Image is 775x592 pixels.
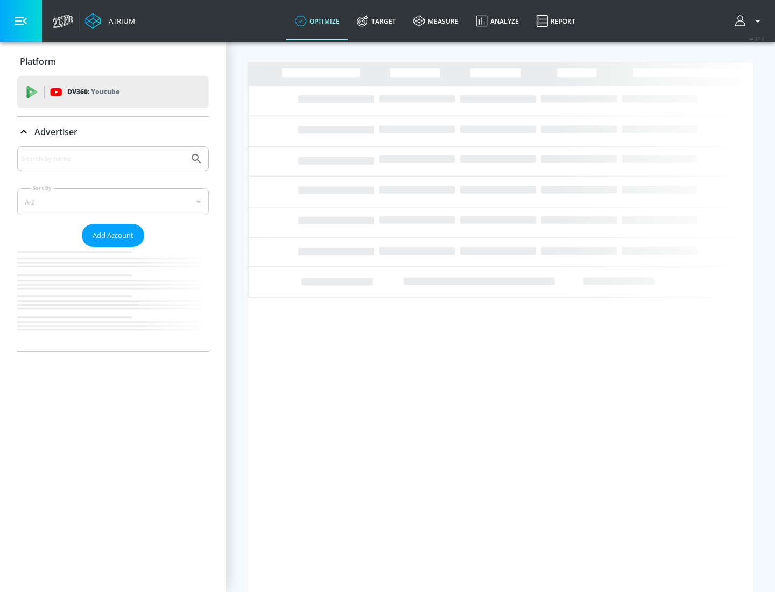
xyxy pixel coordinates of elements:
[749,36,764,41] span: v 4.22.2
[527,2,584,40] a: Report
[20,55,56,67] p: Platform
[93,229,133,242] span: Add Account
[17,247,209,351] nav: list of Advertiser
[91,86,119,97] p: Youtube
[31,185,54,192] label: Sort By
[34,126,77,138] p: Advertiser
[22,152,185,166] input: Search by name
[405,2,467,40] a: measure
[67,86,119,98] p: DV360:
[17,76,209,108] div: DV360: Youtube
[286,2,348,40] a: optimize
[82,224,144,247] button: Add Account
[104,16,135,26] div: Atrium
[348,2,405,40] a: Target
[85,13,135,29] a: Atrium
[17,46,209,76] div: Platform
[17,117,209,147] div: Advertiser
[17,188,209,215] div: A-Z
[17,146,209,351] div: Advertiser
[467,2,527,40] a: Analyze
